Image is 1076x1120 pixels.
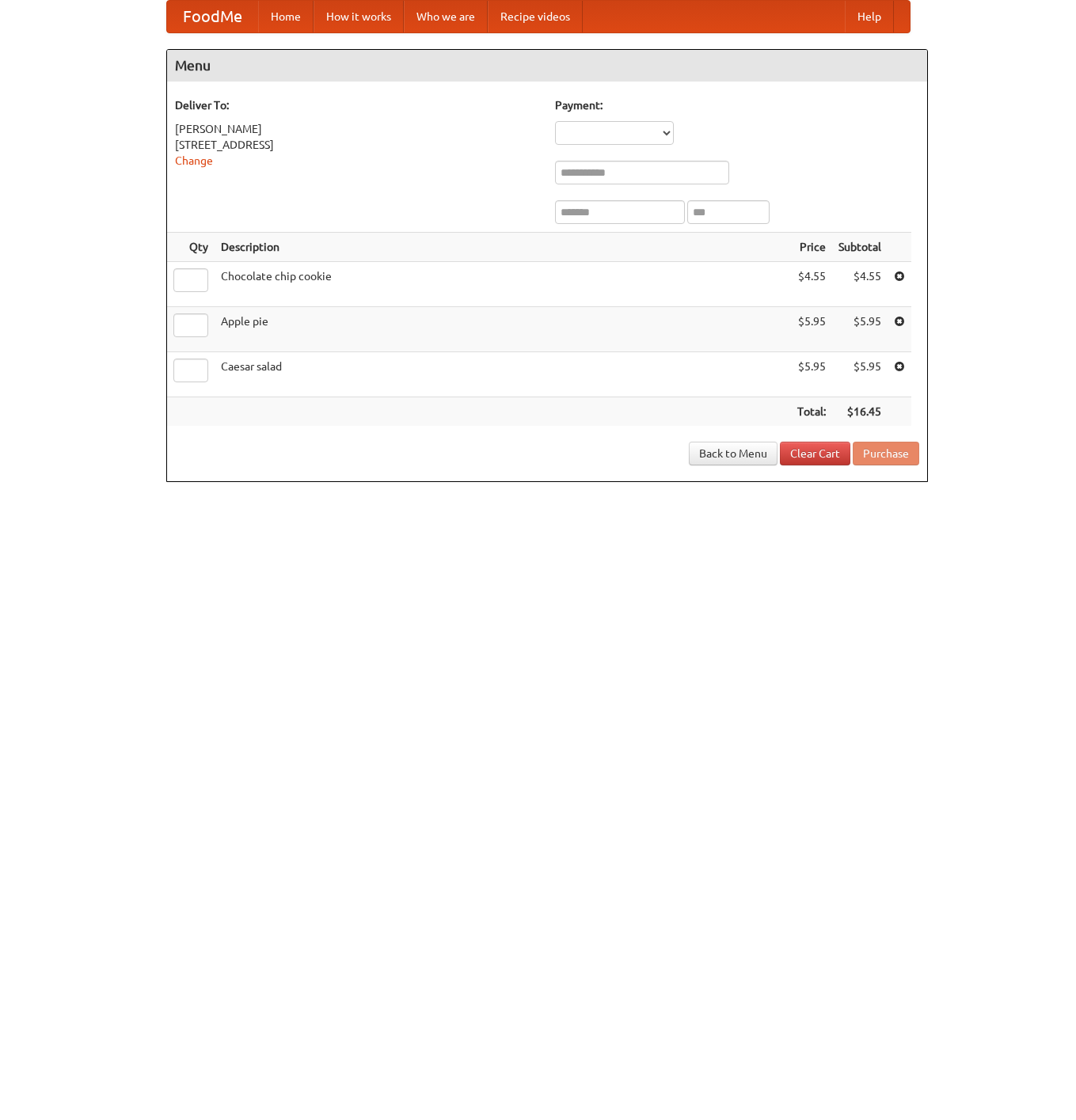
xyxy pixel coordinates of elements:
[258,1,314,32] a: Home
[314,1,404,32] a: How it works
[175,121,539,137] div: [PERSON_NAME]
[689,442,778,465] a: Back to Menu
[167,233,215,262] th: Qty
[780,442,850,465] a: Clear Cart
[853,442,919,465] button: Purchase
[791,397,832,427] th: Total:
[791,352,832,397] td: $5.95
[832,352,888,397] td: $5.95
[175,97,539,113] h5: Deliver To:
[215,307,791,352] td: Apple pie
[488,1,583,32] a: Recipe videos
[832,397,888,427] th: $16.45
[832,233,888,262] th: Subtotal
[832,307,888,352] td: $5.95
[555,97,919,113] h5: Payment:
[791,233,832,262] th: Price
[167,50,927,82] h4: Menu
[175,154,213,167] a: Change
[167,1,258,32] a: FoodMe
[215,233,791,262] th: Description
[791,307,832,352] td: $5.95
[175,137,539,153] div: [STREET_ADDRESS]
[404,1,488,32] a: Who we are
[832,262,888,307] td: $4.55
[791,262,832,307] td: $4.55
[215,352,791,397] td: Caesar salad
[215,262,791,307] td: Chocolate chip cookie
[845,1,894,32] a: Help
